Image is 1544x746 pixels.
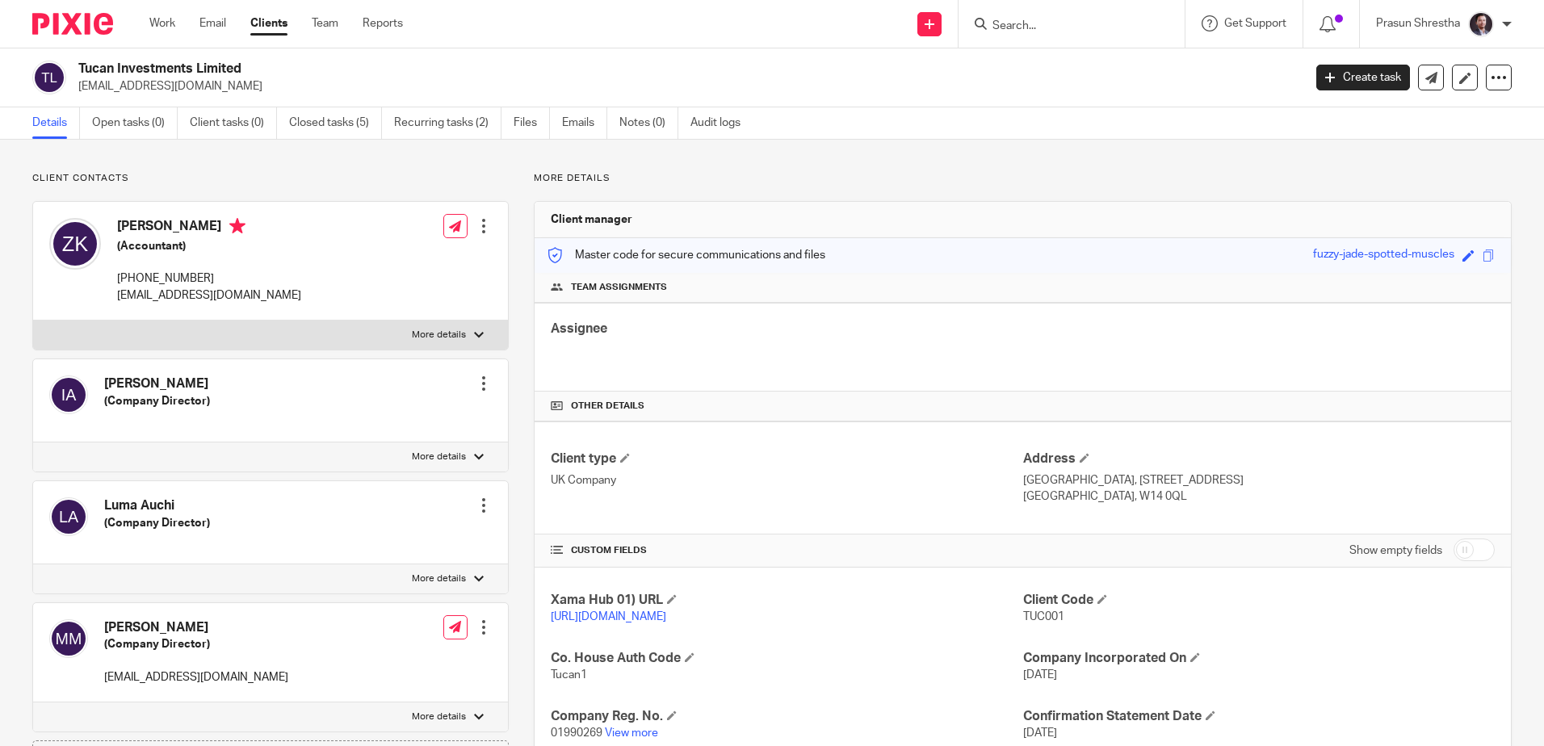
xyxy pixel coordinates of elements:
[551,322,607,335] span: Assignee
[571,281,667,294] span: Team assignments
[104,515,210,531] h5: (Company Director)
[620,453,630,463] span: Change Client type
[1462,249,1475,262] span: Edit code
[149,15,175,31] a: Work
[1023,451,1495,467] h4: Address
[229,218,245,234] i: Primary
[394,107,501,139] a: Recurring tasks (2)
[78,61,1049,78] h2: Tucan Investments Limited
[1468,11,1494,37] img: Capture.PNG
[32,13,113,35] img: Pixie
[117,238,301,254] h5: (Accountant)
[92,107,178,139] a: Open tasks (0)
[1097,594,1107,604] span: Edit Client Code
[514,107,550,139] a: Files
[312,15,338,31] a: Team
[551,451,1022,467] h4: Client type
[49,218,101,270] img: svg%3E
[547,247,825,263] p: Master code for secure communications and files
[690,107,753,139] a: Audit logs
[1316,65,1410,90] a: Create task
[619,107,678,139] a: Notes (0)
[1206,710,1215,720] span: Edit Confirmation Statement Date
[991,19,1136,34] input: Search
[551,544,1022,557] h4: CUSTOM FIELDS
[117,270,301,287] p: [PHONE_NUMBER]
[190,107,277,139] a: Client tasks (0)
[78,78,1292,94] p: [EMAIL_ADDRESS][DOMAIN_NAME]
[685,652,694,662] span: Edit Co. House Auth Code
[412,451,466,463] p: More details
[1452,65,1478,90] a: Edit client
[32,107,80,139] a: Details
[551,708,1022,725] h4: Company Reg. No.
[412,710,466,723] p: More details
[551,472,1022,488] p: UK Company
[551,669,587,681] span: Tucan1
[104,619,288,636] h4: [PERSON_NAME]
[1190,652,1200,662] span: Edit Company Incorporated On
[363,15,403,31] a: Reports
[667,710,677,720] span: Edit Company Reg. No.
[1023,472,1495,488] p: [GEOGRAPHIC_DATA], [STREET_ADDRESS]
[667,594,677,604] span: Edit Xama Hub 01) URL
[1023,592,1495,609] h4: Client Code
[551,212,632,228] h3: Client manager
[104,375,210,392] h4: [PERSON_NAME]
[551,650,1022,667] h4: Co. House Auth Code
[117,218,301,238] h4: [PERSON_NAME]
[412,329,466,342] p: More details
[571,400,644,413] span: Other details
[1023,669,1057,681] span: [DATE]
[117,287,301,304] p: [EMAIL_ADDRESS][DOMAIN_NAME]
[104,497,210,514] h4: Luma Auchi
[412,572,466,585] p: More details
[1313,246,1454,265] div: fuzzy-jade-spotted-muscles
[1349,543,1442,559] label: Show empty fields
[1376,15,1460,31] p: Prasun Shrestha
[104,669,288,685] p: [EMAIL_ADDRESS][DOMAIN_NAME]
[32,61,66,94] img: svg%3E
[534,172,1512,185] p: More details
[1023,650,1495,667] h4: Company Incorporated On
[1080,453,1089,463] span: Edit Address
[1224,18,1286,29] span: Get Support
[551,727,602,739] span: 01990269
[551,592,1022,609] h4: Xama Hub 01) URL
[104,393,210,409] h5: (Company Director)
[1418,65,1444,90] a: Send new email
[562,107,607,139] a: Emails
[32,172,509,185] p: Client contacts
[104,636,288,652] h5: (Company Director)
[49,375,88,414] img: svg%3E
[289,107,382,139] a: Closed tasks (5)
[49,497,88,536] img: svg%3E
[49,619,88,658] img: svg%3E
[1023,727,1057,739] span: [DATE]
[250,15,287,31] a: Clients
[1483,249,1495,262] span: Copy to clipboard
[1023,488,1495,505] p: [GEOGRAPHIC_DATA], W14 0QL
[551,611,666,622] a: [URL][DOMAIN_NAME]
[605,727,658,739] a: View more
[199,15,226,31] a: Email
[1023,708,1495,725] h4: Confirmation Statement Date
[1023,611,1064,622] span: TUC001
